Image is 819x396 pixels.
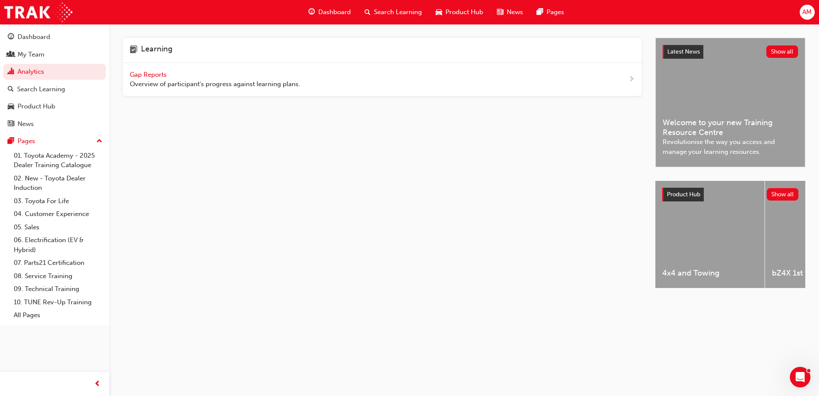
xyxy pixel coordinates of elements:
a: News [3,116,106,132]
span: Pages [547,7,564,17]
span: Product Hub [667,191,700,198]
a: 03. Toyota For Life [10,195,106,208]
div: News [18,119,34,129]
h4: Learning [141,45,173,56]
span: search-icon [8,86,14,93]
button: Show all [767,188,799,201]
span: Welcome to your new Training Resource Centre [663,118,798,137]
span: news-icon [8,120,14,128]
a: Product HubShow all [662,188,798,201]
span: Gap Reports [130,71,168,78]
div: My Team [18,50,45,60]
div: Product Hub [18,102,55,111]
a: pages-iconPages [530,3,571,21]
button: Pages [3,133,106,149]
a: 09. Technical Training [10,282,106,296]
a: Latest NewsShow allWelcome to your new Training Resource CentreRevolutionise the way you access a... [655,38,805,167]
span: up-icon [96,136,102,147]
button: Show all [766,45,798,58]
span: guage-icon [8,33,14,41]
span: next-icon [628,74,635,85]
a: car-iconProduct Hub [429,3,490,21]
button: DashboardMy TeamAnalyticsSearch LearningProduct HubNews [3,27,106,133]
span: news-icon [497,7,503,18]
span: News [507,7,523,17]
div: Pages [18,136,35,146]
a: Gap Reports Overview of participant's progress against learning plans.next-icon [123,63,642,96]
span: prev-icon [94,379,101,390]
a: 08. Service Training [10,270,106,283]
span: people-icon [8,51,14,59]
iframe: Intercom live chat [790,367,810,387]
span: Revolutionise the way you access and manage your learning resources. [663,137,798,156]
a: Latest NewsShow all [663,45,798,59]
a: My Team [3,47,106,63]
span: 4x4 and Towing [662,268,758,278]
a: 07. Parts21 Certification [10,256,106,270]
span: car-icon [8,103,14,111]
button: AM [800,5,815,20]
span: Latest News [667,48,700,55]
a: Dashboard [3,29,106,45]
a: search-iconSearch Learning [358,3,429,21]
a: Analytics [3,64,106,80]
span: Search Learning [374,7,422,17]
a: 06. Electrification (EV & Hybrid) [10,234,106,256]
a: news-iconNews [490,3,530,21]
span: Overview of participant's progress against learning plans. [130,79,300,89]
a: Search Learning [3,81,106,97]
a: 01. Toyota Academy - 2025 Dealer Training Catalogue [10,149,106,172]
span: Product Hub [445,7,483,17]
a: 10. TUNE Rev-Up Training [10,296,106,309]
a: All Pages [10,309,106,322]
span: search-icon [365,7,371,18]
span: chart-icon [8,68,14,76]
a: 4x4 and Towing [655,181,765,288]
span: Dashboard [318,7,351,17]
span: guage-icon [308,7,315,18]
span: pages-icon [537,7,543,18]
div: Dashboard [18,32,50,42]
span: car-icon [436,7,442,18]
a: Product Hub [3,99,106,114]
span: pages-icon [8,138,14,145]
a: 02. New - Toyota Dealer Induction [10,172,106,195]
img: Trak [4,3,72,22]
a: guage-iconDashboard [302,3,358,21]
a: 04. Customer Experience [10,207,106,221]
span: learning-icon [130,45,137,56]
a: 05. Sales [10,221,106,234]
span: AM [802,7,812,17]
div: Search Learning [17,84,65,94]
